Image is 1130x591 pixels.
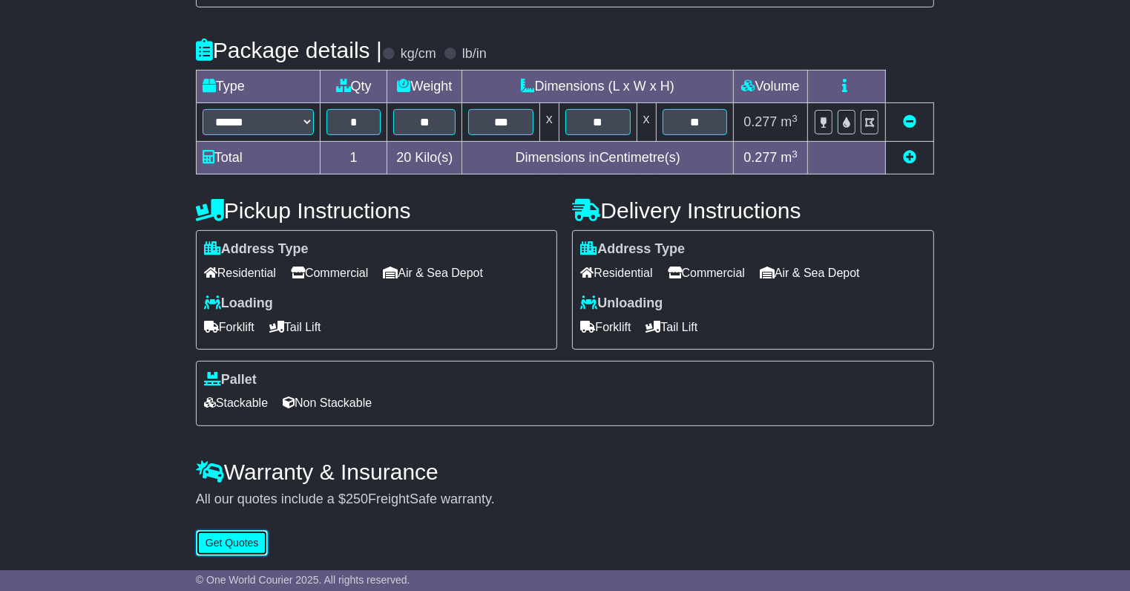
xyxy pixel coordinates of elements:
[283,391,372,414] span: Non Stackable
[903,114,916,129] a: Remove this item
[196,460,934,484] h4: Warranty & Insurance
[196,198,558,223] h4: Pickup Instructions
[196,38,382,62] h4: Package details |
[346,492,368,506] span: 250
[580,295,663,312] label: Unloading
[396,150,411,165] span: 20
[903,150,916,165] a: Add new item
[760,261,860,284] span: Air & Sea Depot
[204,261,276,284] span: Residential
[387,71,462,103] td: Weight
[196,142,320,174] td: Total
[196,71,320,103] td: Type
[387,142,462,174] td: Kilo(s)
[401,46,436,62] label: kg/cm
[462,46,487,62] label: lb/in
[383,261,483,284] span: Air & Sea Depot
[204,391,268,414] span: Stackable
[781,150,798,165] span: m
[539,103,559,142] td: x
[781,114,798,129] span: m
[668,261,745,284] span: Commercial
[320,142,387,174] td: 1
[637,103,656,142] td: x
[792,113,798,124] sup: 3
[792,148,798,160] sup: 3
[743,114,777,129] span: 0.277
[462,142,734,174] td: Dimensions in Centimetre(s)
[580,261,652,284] span: Residential
[204,295,273,312] label: Loading
[462,71,734,103] td: Dimensions (L x W x H)
[204,372,257,388] label: Pallet
[734,71,808,103] td: Volume
[743,150,777,165] span: 0.277
[580,316,631,339] span: Forklift
[291,261,368,284] span: Commercial
[196,574,410,586] span: © One World Courier 2025. All rights reserved.
[580,241,685,258] label: Address Type
[646,316,697,339] span: Tail Lift
[204,241,309,258] label: Address Type
[269,316,321,339] span: Tail Lift
[196,492,934,508] div: All our quotes include a $ FreightSafe warranty.
[196,530,269,556] button: Get Quotes
[572,198,934,223] h4: Delivery Instructions
[204,316,254,339] span: Forklift
[320,71,387,103] td: Qty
